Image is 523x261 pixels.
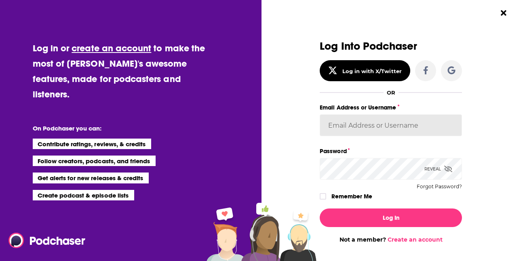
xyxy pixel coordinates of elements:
button: Close Button [496,5,511,21]
li: Get alerts for new releases & credits [33,173,149,183]
label: Remember Me [331,191,372,202]
h3: Log Into Podchaser [320,40,462,52]
a: Create an account [388,236,443,243]
input: Email Address or Username [320,114,462,136]
li: Contribute ratings, reviews, & credits [33,139,152,149]
li: Create podcast & episode lists [33,190,134,200]
a: Podchaser - Follow, Share and Rate Podcasts [8,233,80,248]
li: On Podchaser you can: [33,124,194,132]
div: OR [387,89,395,96]
img: Podchaser - Follow, Share and Rate Podcasts [8,233,86,248]
div: Not a member? [320,236,462,243]
div: Reveal [424,158,452,180]
button: Log in with X/Twitter [320,60,410,81]
a: create an account [72,42,151,54]
button: Log In [320,208,462,227]
label: Password [320,146,462,156]
div: Log in with X/Twitter [342,68,402,74]
label: Email Address or Username [320,102,462,113]
button: Forgot Password? [417,184,462,189]
li: Follow creators, podcasts, and friends [33,156,156,166]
